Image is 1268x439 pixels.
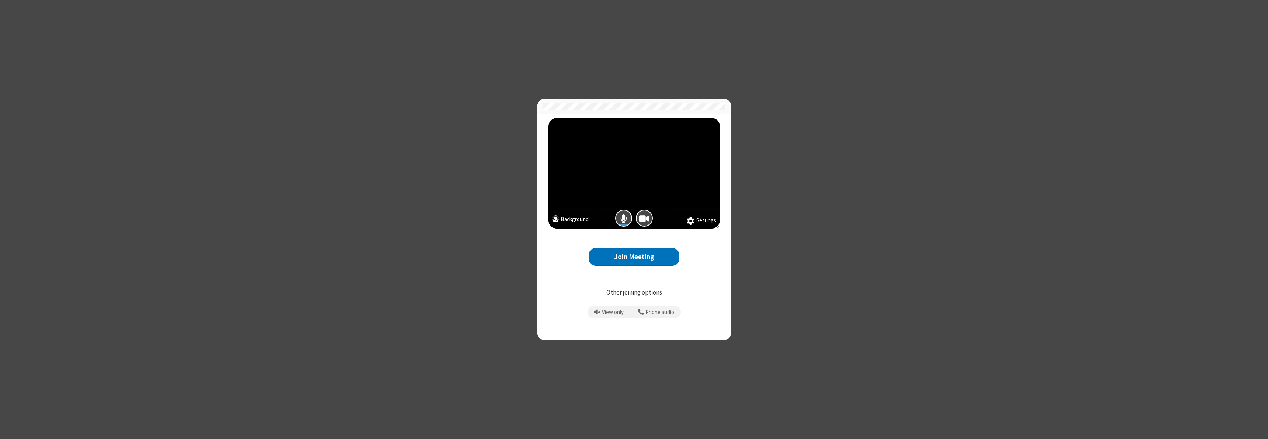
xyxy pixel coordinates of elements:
button: Prevent echo when there is already an active mic and speaker in the room. [591,306,627,318]
button: Join Meeting [589,248,679,266]
span: Phone audio [645,309,674,316]
button: Settings [687,216,716,225]
button: Background [552,215,589,225]
p: Other joining options [548,288,720,297]
span: View only [602,309,624,316]
button: Camera is on [636,210,653,227]
button: Use your phone for mic and speaker while you view the meeting on this device. [635,306,677,318]
button: Mic is on [615,210,632,227]
span: | [630,307,632,317]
